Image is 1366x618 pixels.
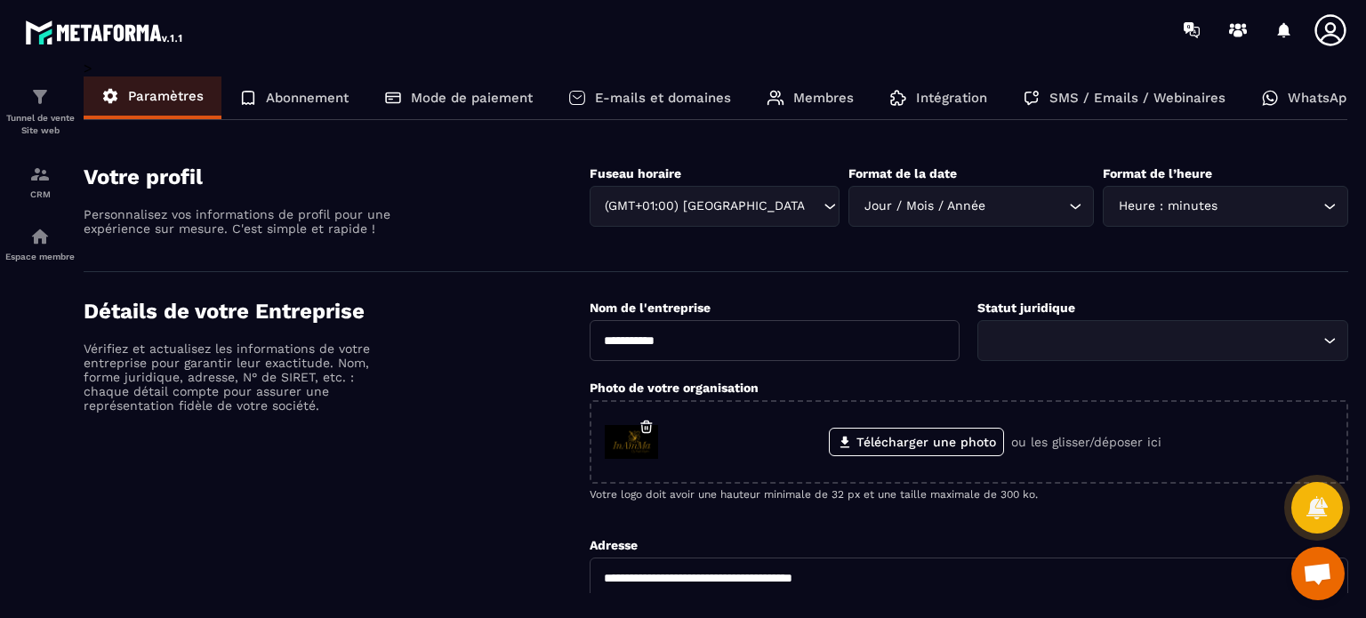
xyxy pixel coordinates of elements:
label: Statut juridique [977,301,1075,315]
div: Search for option [848,186,1094,227]
p: WhatsApp [1288,90,1354,106]
p: Paramètres [128,88,204,104]
p: Tunnel de vente Site web [4,112,76,137]
div: Search for option [1103,186,1348,227]
img: logo [25,16,185,48]
a: automationsautomationsEspace membre [4,213,76,275]
img: formation [29,86,51,108]
input: Search for option [1221,197,1319,216]
p: SMS / Emails / Webinaires [1049,90,1225,106]
img: formation [29,164,51,185]
label: Adresse [590,538,638,552]
div: Ouvrir le chat [1291,547,1345,600]
input: Search for option [806,197,819,216]
input: Search for option [989,197,1065,216]
p: Personnalisez vos informations de profil pour une expérience sur mesure. C'est simple et rapide ! [84,207,395,236]
h4: Votre profil [84,165,590,189]
p: E-mails et domaines [595,90,731,106]
label: Photo de votre organisation [590,381,759,395]
a: formationformationTunnel de vente Site web [4,73,76,150]
div: Search for option [590,186,840,227]
p: Membres [793,90,854,106]
p: Espace membre [4,252,76,261]
p: Vérifiez et actualisez les informations de votre entreprise pour garantir leur exactitude. Nom, f... [84,341,395,413]
img: automations [29,226,51,247]
p: Abonnement [266,90,349,106]
span: Jour / Mois / Année [860,197,989,216]
span: Heure : minutes [1114,197,1221,216]
div: Search for option [977,320,1348,361]
input: Search for option [989,331,1319,350]
label: Format de la date [848,166,957,181]
p: ou les glisser/déposer ici [1011,435,1161,449]
label: Format de l’heure [1103,166,1212,181]
label: Nom de l'entreprise [590,301,711,315]
p: Intégration [916,90,987,106]
span: (GMT+01:00) [GEOGRAPHIC_DATA] [601,197,807,216]
label: Télécharger une photo [829,428,1004,456]
h4: Détails de votre Entreprise [84,299,590,324]
p: Votre logo doit avoir une hauteur minimale de 32 px et une taille maximale de 300 ko. [590,488,1348,501]
label: Fuseau horaire [590,166,681,181]
p: Mode de paiement [411,90,533,106]
p: CRM [4,189,76,199]
a: formationformationCRM [4,150,76,213]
